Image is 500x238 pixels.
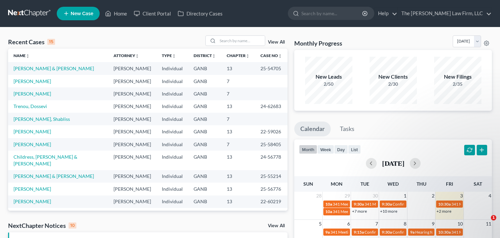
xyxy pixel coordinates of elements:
[156,208,188,220] td: Individual
[108,138,156,151] td: [PERSON_NAME]
[431,220,435,228] span: 9
[156,195,188,208] td: Individual
[71,11,93,16] span: New Case
[330,230,391,235] span: 341 Meeting for [PERSON_NAME]
[438,230,451,235] span: 10:30a
[14,103,47,109] a: Trenou, Dossevi
[294,39,342,47] h3: Monthly Progress
[375,7,397,20] a: Help
[14,173,94,179] a: [PERSON_NAME] & [PERSON_NAME]
[156,87,188,100] td: Individual
[255,151,287,170] td: 24-56778
[316,192,322,200] span: 28
[382,230,392,235] span: 9:30a
[221,125,255,138] td: 13
[14,78,51,84] a: [PERSON_NAME]
[305,73,352,81] div: New Leads
[174,7,226,20] a: Directory Cases
[172,54,176,58] i: unfold_more
[434,73,481,81] div: New Filings
[14,129,51,134] a: [PERSON_NAME]
[255,125,287,138] td: 22-59026
[108,208,156,220] td: [PERSON_NAME]
[365,202,425,207] span: 341 Meeting for [PERSON_NAME]
[135,54,139,58] i: unfold_more
[354,202,364,207] span: 9:30a
[156,75,188,87] td: Individual
[325,202,332,207] span: 10a
[188,125,221,138] td: GANB
[331,181,343,187] span: Mon
[415,230,468,235] span: Hearing for [PERSON_NAME]
[477,215,493,231] iframe: Intercom live chat
[108,62,156,75] td: [PERSON_NAME]
[69,222,76,229] div: 10
[102,7,130,20] a: Home
[156,183,188,195] td: Individual
[188,151,221,170] td: GANB
[398,7,492,20] a: The [PERSON_NAME] Law Firm, LLC
[188,183,221,195] td: GANB
[14,53,30,58] a: Nameunfold_more
[194,53,216,58] a: Districtunfold_more
[108,195,156,208] td: [PERSON_NAME]
[221,87,255,100] td: 7
[227,53,250,58] a: Chapterunfold_more
[221,138,255,151] td: 7
[108,170,156,183] td: [PERSON_NAME]
[188,195,221,208] td: GANB
[333,202,394,207] span: 341 Meeting for [PERSON_NAME]
[221,170,255,183] td: 13
[410,230,415,235] span: 9a
[14,65,94,71] a: [PERSON_NAME] & [PERSON_NAME]
[434,81,481,87] div: 2/35
[108,75,156,87] td: [PERSON_NAME]
[188,87,221,100] td: GANB
[8,221,76,230] div: NextChapter Notices
[255,183,287,195] td: 25-56776
[14,91,51,97] a: [PERSON_NAME]
[188,170,221,183] td: GANB
[156,62,188,75] td: Individual
[278,54,282,58] i: unfold_more
[246,54,250,58] i: unfold_more
[218,36,265,46] input: Search by name...
[156,170,188,183] td: Individual
[491,215,496,220] span: 1
[188,138,221,151] td: GANB
[108,125,156,138] td: [PERSON_NAME]
[221,113,255,125] td: 7
[318,220,322,228] span: 5
[108,183,156,195] td: [PERSON_NAME]
[333,209,394,214] span: 341 Meeting for [PERSON_NAME]
[403,220,407,228] span: 8
[156,113,188,125] td: Individual
[156,138,188,151] td: Individual
[221,151,255,170] td: 13
[375,220,379,228] span: 7
[255,62,287,75] td: 25-54705
[188,113,221,125] td: GANB
[303,181,313,187] span: Sun
[370,81,417,87] div: 2/30
[221,208,255,220] td: 13
[47,39,55,45] div: 15
[156,125,188,138] td: Individual
[294,122,331,136] a: Calendar
[325,209,332,214] span: 10a
[212,54,216,58] i: unfold_more
[268,40,285,45] a: View All
[188,62,221,75] td: GANB
[301,7,363,20] input: Search by name...
[255,208,287,220] td: 25-54518
[370,73,417,81] div: New Clients
[255,170,287,183] td: 25-55214
[221,62,255,75] td: 13
[221,100,255,113] td: 13
[108,100,156,113] td: [PERSON_NAME]
[26,54,30,58] i: unfold_more
[352,209,367,214] a: +7 more
[325,230,330,235] span: 9a
[365,230,442,235] span: Confirmation Hearing for [PERSON_NAME]
[354,230,364,235] span: 9:15a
